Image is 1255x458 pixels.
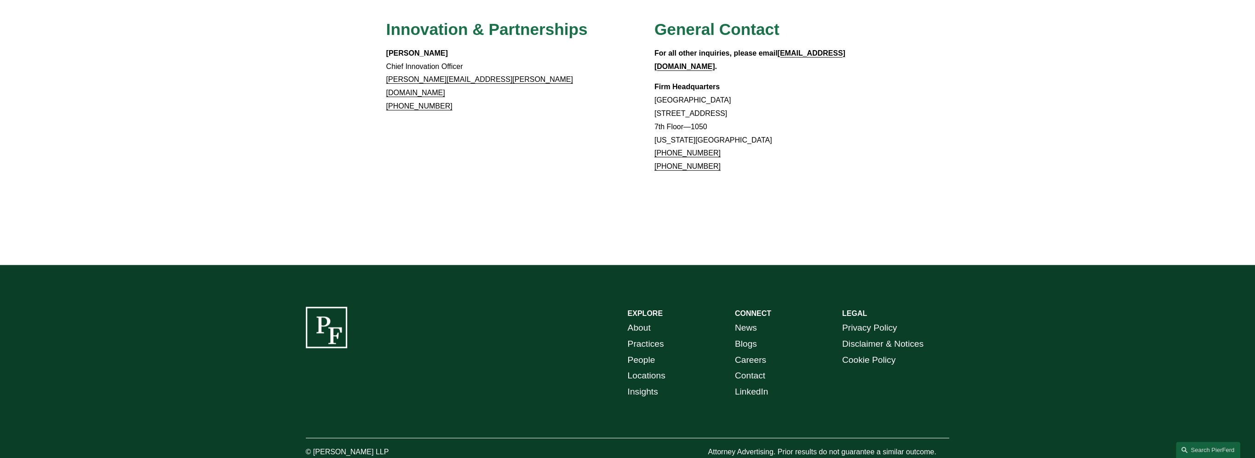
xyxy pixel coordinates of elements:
[654,80,869,173] p: [GEOGRAPHIC_DATA] [STREET_ADDRESS] 7th Floor—1050 [US_STATE][GEOGRAPHIC_DATA]
[735,384,768,400] a: LinkedIn
[628,384,658,400] a: Insights
[1176,442,1240,458] a: Search this site
[654,20,779,38] span: General Contact
[842,352,895,368] a: Cookie Policy
[386,20,588,38] span: Innovation & Partnerships
[386,49,448,57] strong: [PERSON_NAME]
[628,309,663,317] strong: EXPLORE
[654,83,720,91] strong: Firm Headquarters
[654,162,721,170] a: [PHONE_NUMBER]
[715,63,716,70] strong: .
[842,336,923,352] a: Disclaimer & Notices
[735,320,757,336] a: News
[386,75,573,97] a: [PERSON_NAME][EMAIL_ADDRESS][PERSON_NAME][DOMAIN_NAME]
[628,336,664,352] a: Practices
[735,336,757,352] a: Blogs
[842,309,867,317] strong: LEGAL
[386,47,601,113] p: Chief Innovation Officer
[654,149,721,157] a: [PHONE_NUMBER]
[735,309,771,317] strong: CONNECT
[842,320,897,336] a: Privacy Policy
[628,368,665,384] a: Locations
[386,102,453,110] a: [PHONE_NUMBER]
[628,352,655,368] a: People
[654,49,778,57] strong: For all other inquiries, please email
[735,352,766,368] a: Careers
[735,368,765,384] a: Contact
[628,320,651,336] a: About
[654,49,845,70] a: [EMAIL_ADDRESS][DOMAIN_NAME]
